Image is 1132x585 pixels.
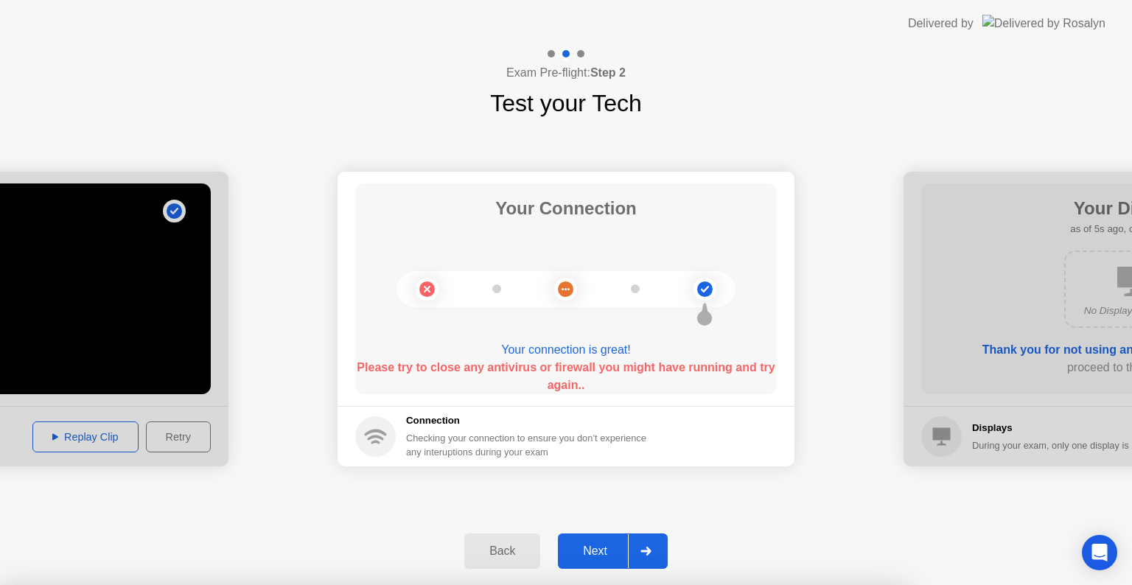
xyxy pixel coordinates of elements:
[982,15,1105,32] img: Delivered by Rosalyn
[1082,535,1117,570] div: Open Intercom Messenger
[357,361,775,391] b: Please try to close any antivirus or firewall you might have running and try again..
[506,64,626,82] h4: Exam Pre-flight:
[406,431,655,459] div: Checking your connection to ensure you don’t experience any interuptions during your exam
[590,66,626,79] b: Step 2
[406,413,655,428] h5: Connection
[562,544,628,558] div: Next
[495,195,637,222] h1: Your Connection
[908,15,974,32] div: Delivered by
[490,85,642,121] h1: Test your Tech
[355,341,777,359] div: Your connection is great!
[469,544,536,558] div: Back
